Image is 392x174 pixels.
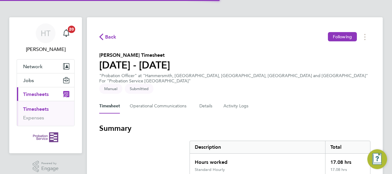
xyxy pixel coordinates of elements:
[17,60,74,73] button: Network
[23,91,49,97] span: Timesheets
[23,115,44,121] a: Expenses
[99,78,368,84] div: For "Probation Service [GEOGRAPHIC_DATA]"
[17,101,74,126] div: Timesheets
[359,32,370,42] button: Timesheets Menu
[367,149,387,169] button: Engage Resource Center
[17,46,75,53] span: Holly Talbot
[190,154,325,167] div: Hours worked
[17,73,74,87] button: Jobs
[125,84,153,94] span: This timesheet is Submitted.
[99,84,122,94] span: This timesheet was manually created.
[60,23,72,43] a: 20
[99,99,120,114] button: Timesheet
[199,99,214,114] button: Details
[23,64,43,69] span: Network
[99,52,170,59] h2: [PERSON_NAME] Timesheet
[17,132,75,142] a: Go to home page
[328,32,357,41] button: Following
[41,29,51,37] span: HT
[195,167,225,172] div: Standard Hourly
[99,73,368,84] div: "Probation Officer" at "Hammersmith, [GEOGRAPHIC_DATA], [GEOGRAPHIC_DATA], [GEOGRAPHIC_DATA] and ...
[33,132,58,142] img: probationservice-logo-retina.png
[9,17,82,153] nav: Main navigation
[17,87,74,101] button: Timesheets
[223,99,249,114] button: Activity Logs
[23,106,49,112] a: Timesheets
[99,33,116,41] button: Back
[33,161,59,172] a: Powered byEngage
[99,59,170,71] h1: [DATE] - [DATE]
[190,141,325,153] div: Description
[130,99,190,114] button: Operational Communications
[68,26,75,33] span: 20
[325,154,370,167] div: 17.08 hrs
[17,23,75,53] a: HT[PERSON_NAME]
[105,33,116,41] span: Back
[325,141,370,153] div: Total
[99,123,370,133] h3: Summary
[333,34,352,39] span: Following
[23,77,34,83] span: Jobs
[41,161,59,166] span: Powered by
[41,166,59,171] span: Engage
